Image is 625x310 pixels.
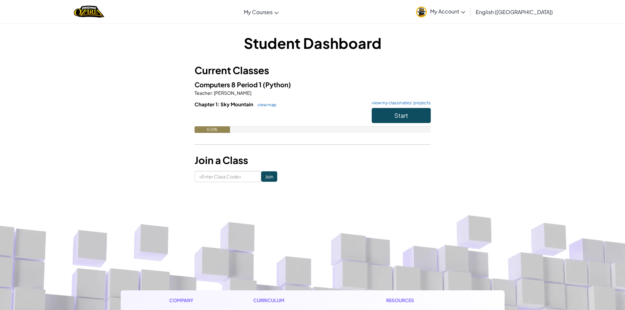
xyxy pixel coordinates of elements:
img: avatar [416,7,427,17]
img: Home [74,5,104,18]
h1: Company [169,297,200,304]
h1: Curriculum [253,297,333,304]
h3: Current Classes [195,63,431,78]
input: Join [261,171,277,182]
input: <Enter Class Code> [195,171,261,182]
a: view map [254,102,277,107]
span: [PERSON_NAME] [213,90,251,96]
a: English ([GEOGRAPHIC_DATA]) [472,3,556,21]
span: (Python) [263,80,291,89]
span: Teacher [195,90,212,96]
a: view my classmates' projects [368,101,431,105]
h1: Resources [386,297,456,304]
span: My Account [430,8,465,15]
h3: Join a Class [195,153,431,168]
div: 0.0% [195,126,230,133]
span: Computers 8 Period 1 [195,80,263,89]
span: : [212,90,213,96]
span: My Courses [244,9,273,15]
span: English ([GEOGRAPHIC_DATA]) [476,9,553,15]
span: Start [394,112,408,119]
a: My Courses [240,3,282,21]
a: Ozaria by CodeCombat logo [74,5,104,18]
h1: Student Dashboard [195,33,431,53]
a: My Account [413,1,469,22]
button: Start [372,108,431,123]
span: Chapter 1: Sky Mountain [195,101,254,107]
